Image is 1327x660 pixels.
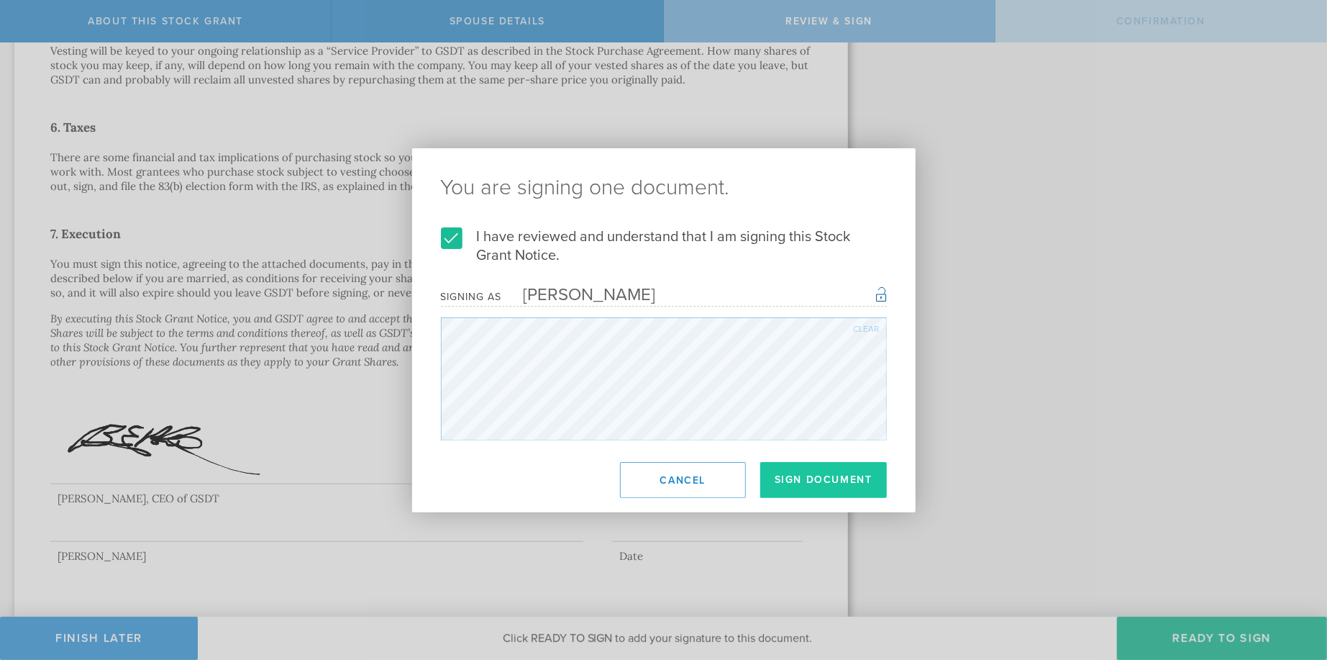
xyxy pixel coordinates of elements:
[441,177,887,199] ng-pluralize: You are signing one document.
[1255,548,1327,617] iframe: Chat Widget
[502,284,656,305] div: [PERSON_NAME]
[441,291,502,303] div: Signing as
[441,227,887,265] label: I have reviewed and understand that I am signing this Stock Grant Notice.
[620,462,746,498] button: Cancel
[760,462,887,498] button: Sign Document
